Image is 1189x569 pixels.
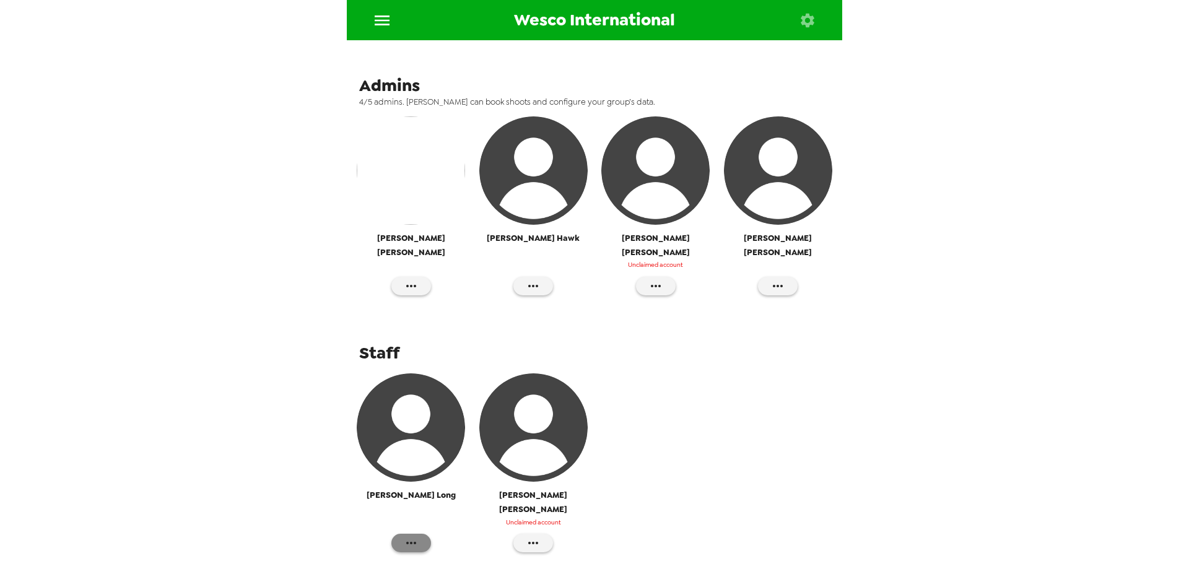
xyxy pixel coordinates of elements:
[628,259,683,271] span: Unclaimed account
[720,116,837,266] button: [PERSON_NAME] [PERSON_NAME]
[476,488,592,517] span: [PERSON_NAME] [PERSON_NAME]
[359,342,399,364] span: Staff
[353,231,469,260] span: [PERSON_NAME] [PERSON_NAME]
[720,231,837,260] span: [PERSON_NAME] [PERSON_NAME]
[353,116,469,266] button: [PERSON_NAME] [PERSON_NAME]
[357,373,465,508] button: [PERSON_NAME] Long
[359,97,839,107] span: 4/5 admins. [PERSON_NAME] can book shoots and configure your group’s data.
[598,231,714,260] span: [PERSON_NAME] [PERSON_NAME]
[506,517,561,528] span: Unclaimed account
[514,12,675,28] span: Wesco International
[476,373,592,534] button: [PERSON_NAME] [PERSON_NAME]Unclaimed account
[479,116,588,251] button: [PERSON_NAME] Hawk
[598,116,714,277] button: [PERSON_NAME] [PERSON_NAME]Unclaimed account
[359,74,420,97] span: Admins
[487,231,580,245] span: [PERSON_NAME] Hawk
[367,488,456,502] span: [PERSON_NAME] Long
